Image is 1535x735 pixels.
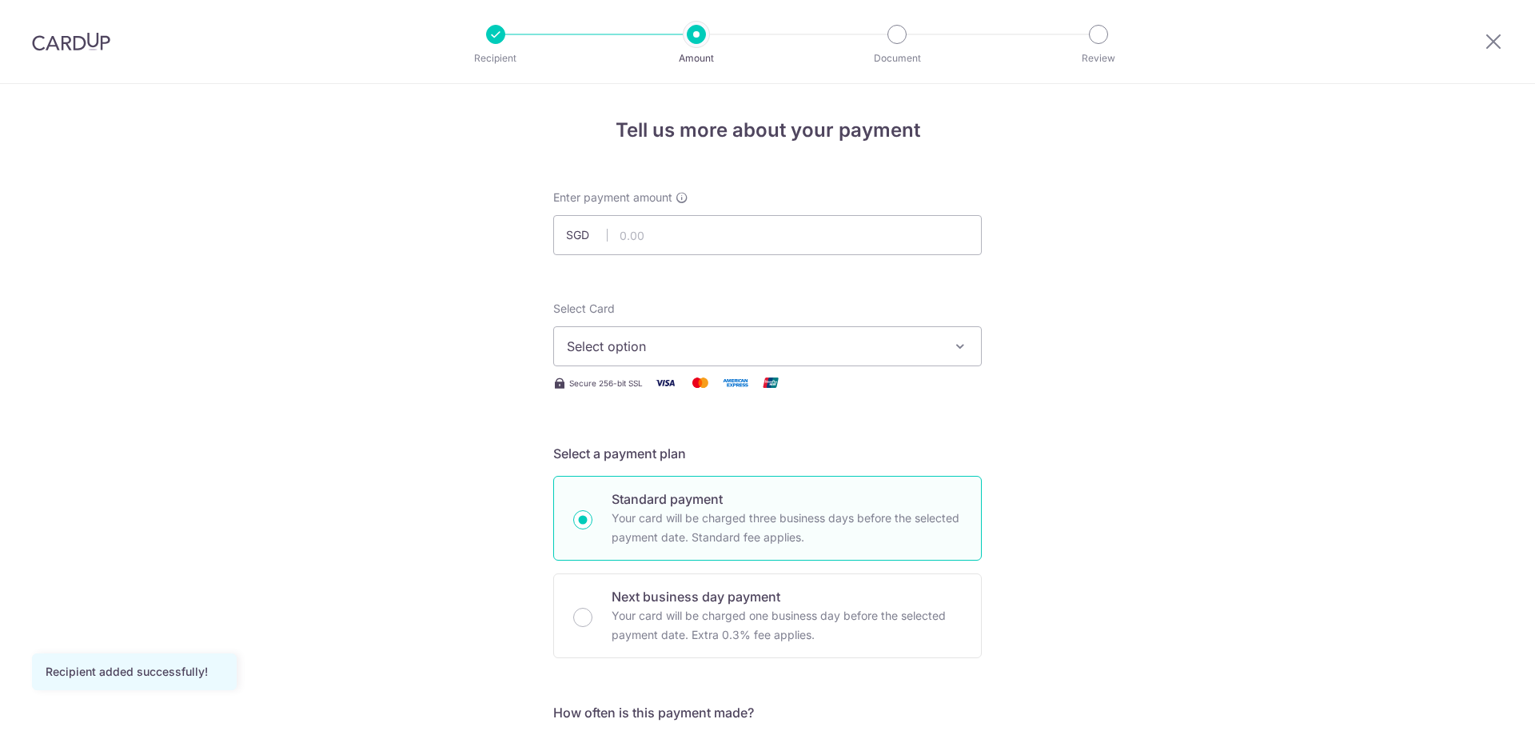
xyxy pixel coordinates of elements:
[566,227,608,243] span: SGD
[1433,687,1519,727] iframe: Opens a widget where you can find more information
[755,373,787,393] img: Union Pay
[1039,50,1158,66] p: Review
[553,116,982,145] h4: Tell us more about your payment
[684,373,716,393] img: Mastercard
[612,509,962,547] p: Your card will be charged three business days before the selected payment date. Standard fee appl...
[553,190,672,206] span: Enter payment amount
[553,703,982,722] h5: How often is this payment made?
[567,337,939,356] span: Select option
[612,587,962,606] p: Next business day payment
[838,50,956,66] p: Document
[649,373,681,393] img: Visa
[437,50,555,66] p: Recipient
[569,377,643,389] span: Secure 256-bit SSL
[612,606,962,645] p: Your card will be charged one business day before the selected payment date. Extra 0.3% fee applies.
[553,326,982,366] button: Select option
[720,373,752,393] img: American Express
[553,444,982,463] h5: Select a payment plan
[637,50,756,66] p: Amount
[46,664,223,680] div: Recipient added successfully!
[612,489,962,509] p: Standard payment
[553,302,615,315] span: translation missing: en.payables.payment_networks.credit_card.summary.labels.select_card
[553,215,982,255] input: 0.00
[32,32,110,51] img: CardUp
